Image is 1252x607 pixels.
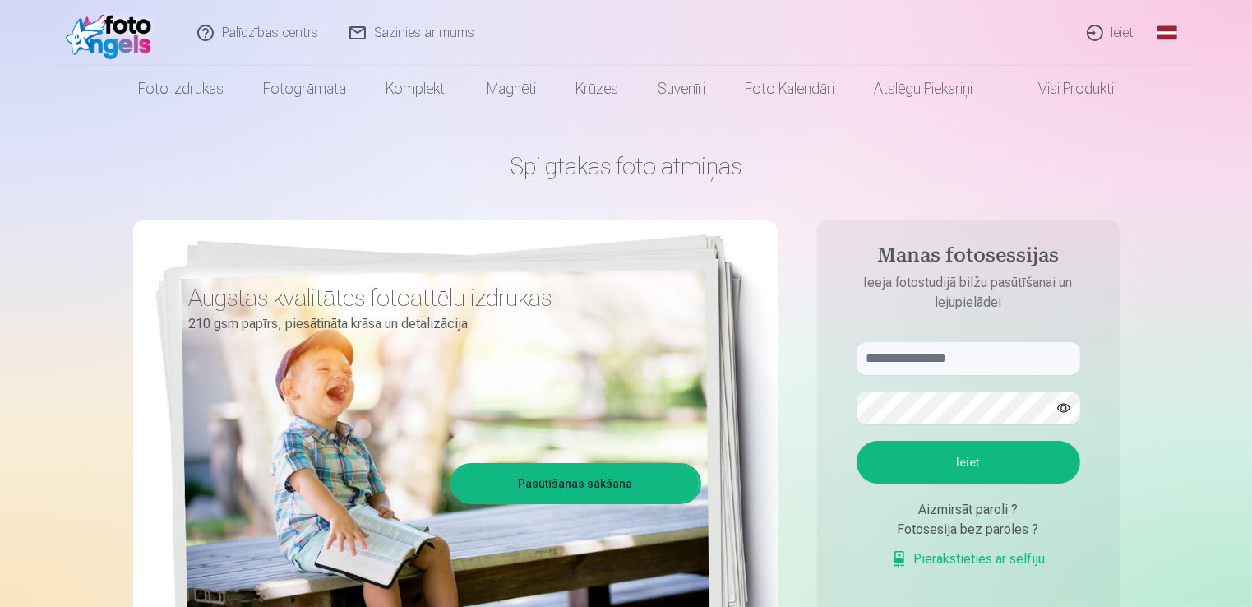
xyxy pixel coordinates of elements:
p: Ieeja fotostudijā bilžu pasūtīšanai un lejupielādei [840,273,1097,313]
a: Pierakstieties ar selfiju [891,549,1046,569]
a: Magnēti [467,66,556,112]
a: Fotogrāmata [243,66,366,112]
img: /fa1 [66,7,160,59]
a: Krūzes [556,66,638,112]
a: Komplekti [366,66,467,112]
p: 210 gsm papīrs, piesātināta krāsa un detalizācija [189,313,689,336]
a: Suvenīri [638,66,725,112]
h1: Spilgtākās foto atmiņas [133,151,1120,181]
h3: Augstas kvalitātes fotoattēlu izdrukas [189,283,689,313]
button: Ieiet [857,441,1080,484]
a: Foto izdrukas [118,66,243,112]
a: Foto kalendāri [725,66,854,112]
a: Pasūtīšanas sākšana [453,466,699,502]
h4: Manas fotosessijas [840,243,1097,273]
div: Aizmirsāt paroli ? [857,500,1080,520]
a: Atslēgu piekariņi [854,66,992,112]
a: Visi produkti [992,66,1134,112]
div: Fotosesija bez paroles ? [857,520,1080,540]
